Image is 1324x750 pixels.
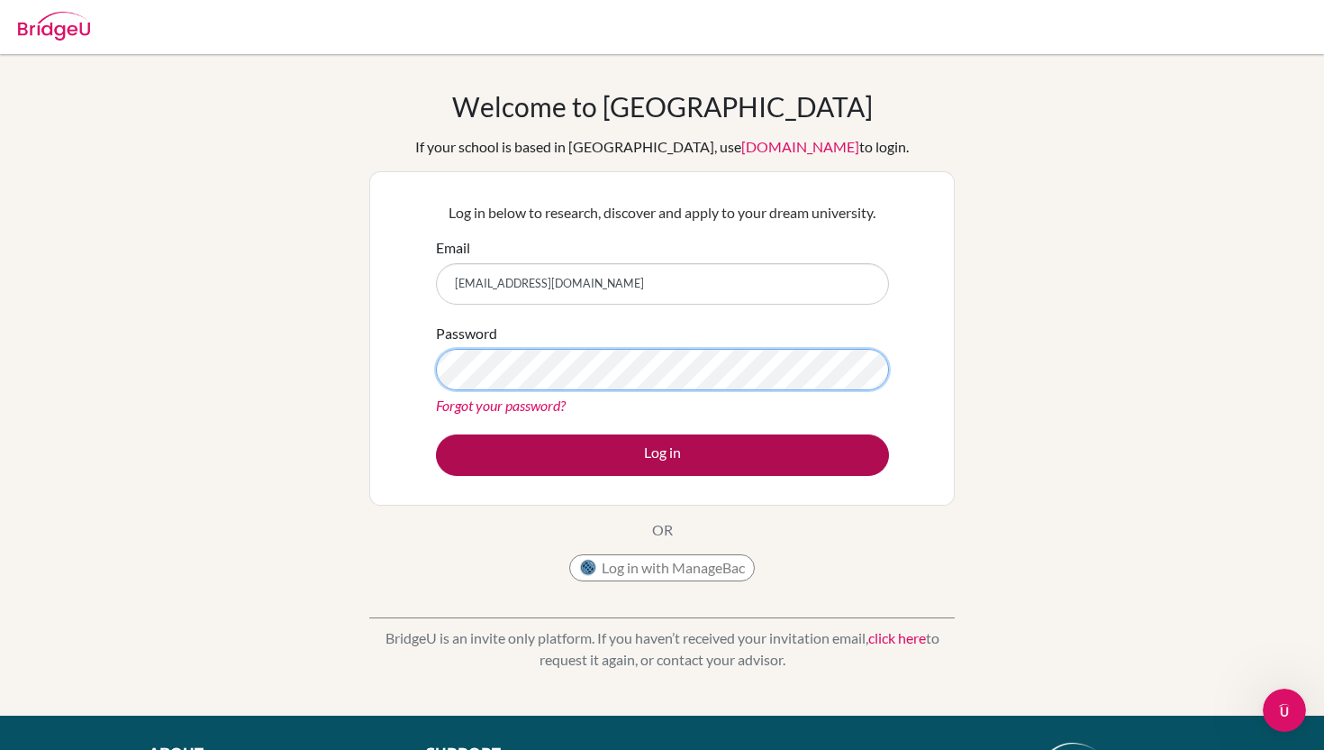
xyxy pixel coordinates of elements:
[18,12,90,41] img: Bridge-U
[415,136,909,158] div: If your school is based in [GEOGRAPHIC_DATA], use to login.
[436,434,889,476] button: Log in
[569,554,755,581] button: Log in with ManageBac
[868,629,926,646] a: click here
[652,519,673,541] p: OR
[1263,689,1306,732] iframe: Intercom live chat
[452,90,873,123] h1: Welcome to [GEOGRAPHIC_DATA]
[436,397,566,414] a: Forgot your password?
[436,202,889,224] p: Log in below to research, discover and apply to your dream university.
[436,237,470,259] label: Email
[436,323,497,344] label: Password
[369,627,955,671] p: BridgeU is an invite only platform. If you haven’t received your invitation email, to request it ...
[741,138,859,155] a: [DOMAIN_NAME]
